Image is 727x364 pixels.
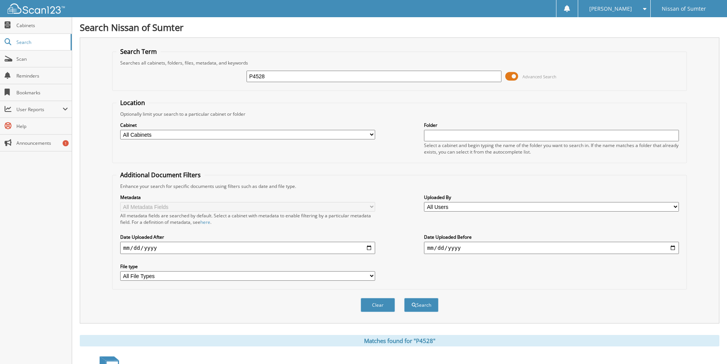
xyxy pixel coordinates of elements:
[424,194,679,201] label: Uploaded By
[522,74,556,79] span: Advanced Search
[116,171,205,179] legend: Additional Document Filters
[662,6,706,11] span: Nissan of Sumter
[116,183,683,189] div: Enhance your search for specific documents using filters such as date and file type.
[80,335,719,346] div: Matches found for "P4528"
[16,89,68,96] span: Bookmarks
[120,234,375,240] label: Date Uploaded After
[8,3,65,14] img: scan123-logo-white.svg
[16,39,67,45] span: Search
[120,263,375,270] label: File type
[63,140,69,146] div: 1
[424,242,679,254] input: end
[120,242,375,254] input: start
[424,122,679,128] label: Folder
[589,6,632,11] span: [PERSON_NAME]
[16,73,68,79] span: Reminders
[120,212,375,225] div: All metadata fields are searched by default. Select a cabinet with metadata to enable filtering b...
[16,106,63,113] span: User Reports
[424,142,679,155] div: Select a cabinet and begin typing the name of the folder you want to search in. If the name match...
[116,47,161,56] legend: Search Term
[120,122,375,128] label: Cabinet
[16,56,68,62] span: Scan
[116,111,683,117] div: Optionally limit your search to a particular cabinet or folder
[424,234,679,240] label: Date Uploaded Before
[116,99,149,107] legend: Location
[80,21,719,34] h1: Search Nissan of Sumter
[116,60,683,66] div: Searches all cabinets, folders, files, metadata, and keywords
[361,298,395,312] button: Clear
[404,298,438,312] button: Search
[16,140,68,146] span: Announcements
[200,219,210,225] a: here
[16,22,68,29] span: Cabinets
[16,123,68,129] span: Help
[120,194,375,201] label: Metadata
